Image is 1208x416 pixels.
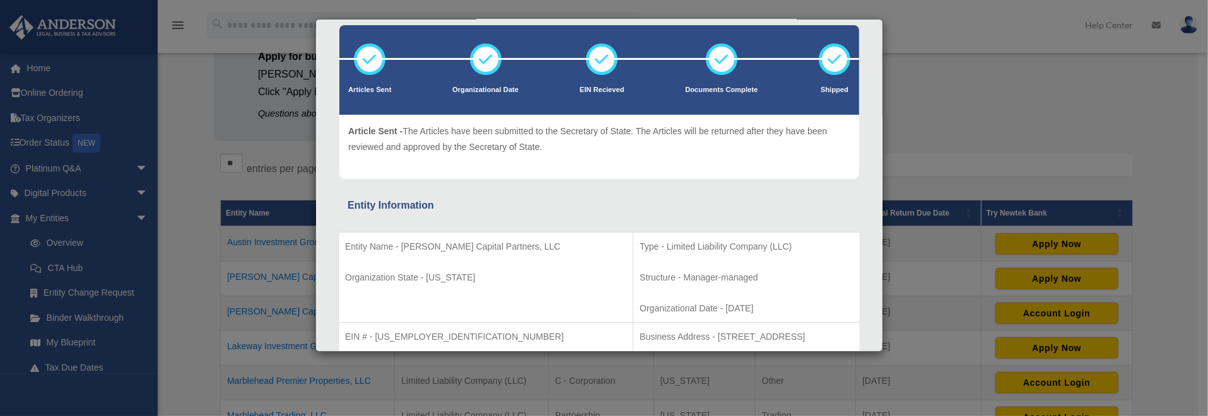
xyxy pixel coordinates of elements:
span: Article Sent - [348,126,402,136]
p: Documents Complete [685,84,758,96]
p: Shipped [819,84,850,96]
p: EIN Recieved [580,84,625,96]
p: The Articles have been submitted to the Secretary of State. The Articles will be returned after t... [348,124,850,154]
p: Organizational Date [452,84,519,96]
p: Organizational Date - [DATE] [640,301,853,316]
p: Articles Sent [348,84,391,96]
p: Business Address - [STREET_ADDRESS] [640,329,853,345]
p: EIN # - [US_EMPLOYER_IDENTIFICATION_NUMBER] [345,329,626,345]
p: Structure - Manager-managed [640,270,853,286]
div: Entity Information [348,197,851,214]
p: Organization State - [US_STATE] [345,270,626,286]
p: Type - Limited Liability Company (LLC) [640,239,853,255]
p: Entity Name - [PERSON_NAME] Capital Partners, LLC [345,239,626,255]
